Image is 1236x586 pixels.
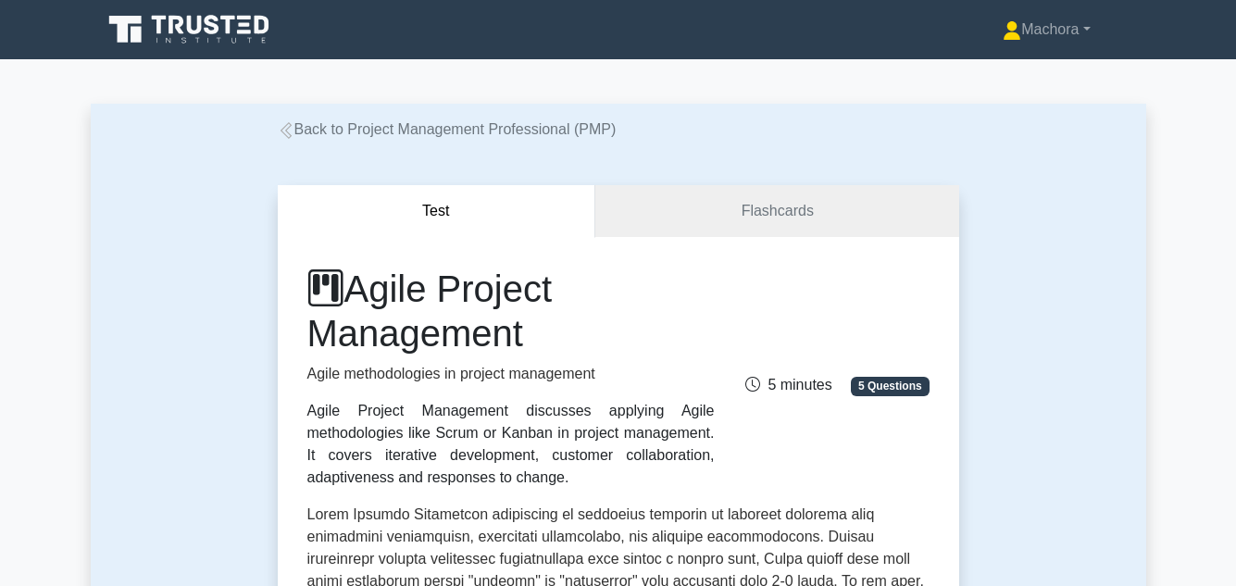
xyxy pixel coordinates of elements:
a: Flashcards [595,185,958,238]
a: Back to Project Management Professional (PMP) [278,121,617,137]
div: Agile Project Management discusses applying Agile methodologies like Scrum or Kanban in project m... [307,400,715,489]
span: 5 minutes [745,377,831,393]
span: 5 Questions [851,377,929,395]
h1: Agile Project Management [307,267,715,355]
button: Test [278,185,596,238]
a: Machora [958,11,1134,48]
p: Agile methodologies in project management [307,363,715,385]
